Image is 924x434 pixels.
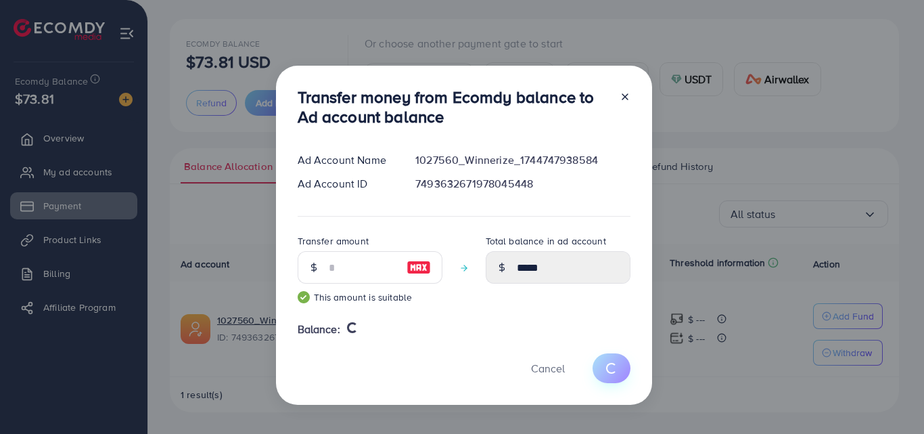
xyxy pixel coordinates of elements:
div: 7493632671978045448 [405,176,641,192]
img: image [407,259,431,276]
span: Cancel [531,361,565,376]
div: Ad Account Name [287,152,405,168]
span: Balance: [298,322,340,337]
small: This amount is suitable [298,290,442,304]
div: Ad Account ID [287,176,405,192]
div: 1027560_Winnerize_1744747938584 [405,152,641,168]
h3: Transfer money from Ecomdy balance to Ad account balance [298,87,609,127]
label: Total balance in ad account [486,234,606,248]
label: Transfer amount [298,234,369,248]
iframe: Chat [867,373,914,424]
img: guide [298,291,310,303]
button: Cancel [514,353,582,383]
